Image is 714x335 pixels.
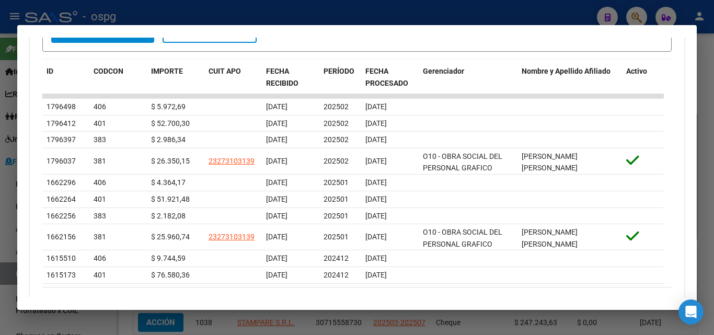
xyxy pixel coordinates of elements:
[324,254,349,262] span: 202412
[47,254,76,262] span: 1615510
[365,157,387,165] span: [DATE]
[266,212,287,220] span: [DATE]
[42,60,89,95] datatable-header-cell: ID
[94,119,106,128] span: 401
[47,135,76,144] span: 1796397
[47,157,76,165] span: 1796037
[678,299,704,325] div: Open Intercom Messenger
[365,271,387,279] span: [DATE]
[147,60,204,95] datatable-header-cell: IMPORTE
[94,135,106,144] span: 383
[151,67,183,75] span: IMPORTE
[94,102,106,111] span: 406
[324,195,349,203] span: 202501
[151,195,190,203] span: $ 51.921,48
[365,254,387,262] span: [DATE]
[151,102,186,111] span: $ 5.972,69
[94,233,106,241] span: 381
[151,119,190,128] span: $ 52.700,30
[365,233,387,241] span: [DATE]
[266,233,287,241] span: [DATE]
[209,67,241,75] span: CUIT APO
[365,119,387,128] span: [DATE]
[262,60,319,95] datatable-header-cell: FECHA RECIBIDO
[324,102,349,111] span: 202502
[47,233,76,241] span: 1662156
[324,157,349,165] span: 202502
[365,195,387,203] span: [DATE]
[319,60,361,95] datatable-header-cell: PERÍODO
[324,178,349,187] span: 202501
[47,271,76,279] span: 1615173
[151,254,186,262] span: $ 9.744,59
[151,212,186,220] span: $ 2.182,08
[266,119,287,128] span: [DATE]
[324,135,349,144] span: 202502
[151,135,186,144] span: $ 2.986,34
[94,271,106,279] span: 401
[423,152,502,172] span: O10 - OBRA SOCIAL DEL PERSONAL GRAFICO
[266,178,287,187] span: [DATE]
[365,67,408,87] span: FECHA PROCESADO
[47,102,76,111] span: 1796498
[47,67,53,75] span: ID
[622,60,664,95] datatable-header-cell: Activo
[365,135,387,144] span: [DATE]
[266,195,287,203] span: [DATE]
[209,233,255,241] span: 23273103139
[47,195,76,203] span: 1662264
[361,60,419,95] datatable-header-cell: FECHA PROCESADO
[324,233,349,241] span: 202501
[94,212,106,220] span: 383
[266,254,287,262] span: [DATE]
[47,212,76,220] span: 1662256
[47,178,76,187] span: 1662296
[266,67,298,87] span: FECHA RECIBIDO
[522,152,578,172] span: [PERSON_NAME] [PERSON_NAME]
[522,67,611,75] span: Nombre y Apellido Afiliado
[266,102,287,111] span: [DATE]
[365,178,387,187] span: [DATE]
[324,119,349,128] span: 202502
[151,233,190,241] span: $ 25.960,74
[419,60,517,95] datatable-header-cell: Gerenciador
[151,157,190,165] span: $ 26.350,15
[522,228,578,248] span: [PERSON_NAME] [PERSON_NAME]
[47,119,76,128] span: 1796412
[324,271,349,279] span: 202412
[324,212,349,220] span: 202501
[94,254,106,262] span: 406
[94,178,106,187] span: 406
[365,212,387,220] span: [DATE]
[266,271,287,279] span: [DATE]
[423,228,502,248] span: O10 - OBRA SOCIAL DEL PERSONAL GRAFICO
[645,295,665,306] a: go to next page
[204,60,262,95] datatable-header-cell: CUIT APO
[94,195,106,203] span: 401
[324,67,354,75] span: PERÍODO
[626,67,647,75] span: Activo
[365,102,387,111] span: [DATE]
[209,157,255,165] span: 23273103139
[423,67,464,75] span: Gerenciador
[94,157,106,165] span: 381
[151,271,190,279] span: $ 76.580,36
[622,295,642,306] a: go to previous page
[151,178,186,187] span: $ 4.364,17
[266,135,287,144] span: [DATE]
[517,60,622,95] datatable-header-cell: Nombre y Apellido Afiliado
[94,67,123,75] span: CODCON
[89,60,126,95] datatable-header-cell: CODCON
[266,157,287,165] span: [DATE]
